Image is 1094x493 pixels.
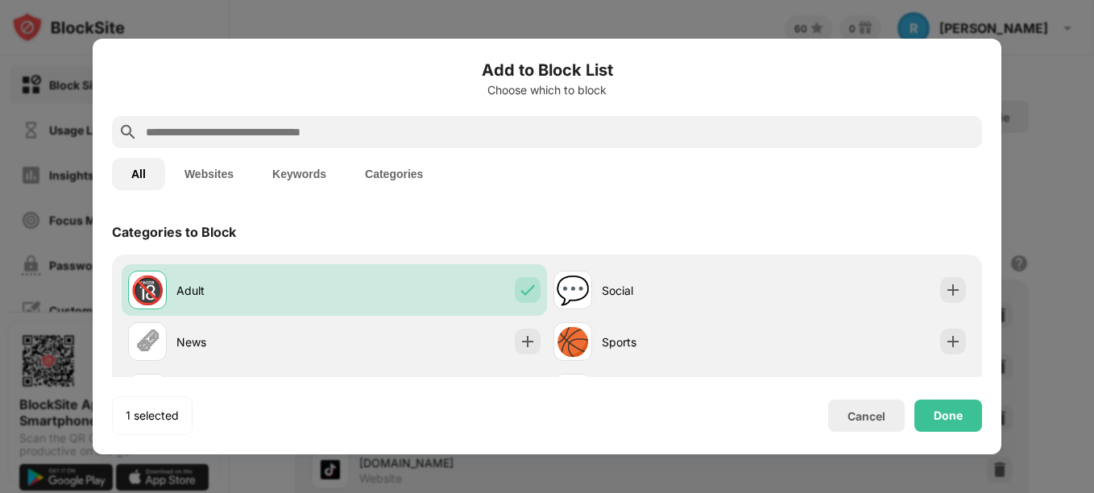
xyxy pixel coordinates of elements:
[559,377,586,410] div: 🛍
[134,325,161,358] div: 🗞
[112,224,236,240] div: Categories to Block
[118,122,138,142] img: search.svg
[346,158,442,190] button: Categories
[112,84,982,97] div: Choose which to block
[131,274,164,307] div: 🔞
[602,282,760,299] div: Social
[165,158,253,190] button: Websites
[131,377,164,410] div: 🃏
[112,58,982,82] h6: Add to Block List
[847,409,885,423] div: Cancel
[176,333,334,350] div: News
[176,282,334,299] div: Adult
[112,158,165,190] button: All
[556,325,590,358] div: 🏀
[602,333,760,350] div: Sports
[253,158,346,190] button: Keywords
[556,274,590,307] div: 💬
[126,408,179,424] div: 1 selected
[934,409,963,422] div: Done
